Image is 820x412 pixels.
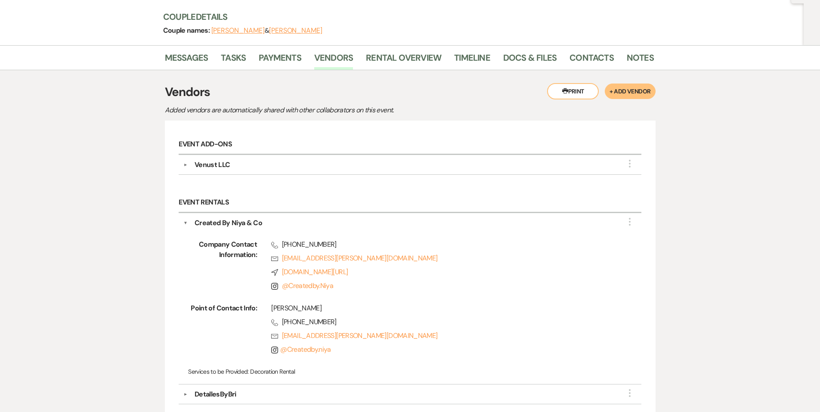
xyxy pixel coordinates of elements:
a: Rental Overview [366,51,441,70]
h3: Couple Details [163,11,645,23]
a: [EMAIL_ADDRESS][PERSON_NAME][DOMAIN_NAME] [271,253,614,263]
span: [PHONE_NUMBER] [271,317,614,327]
a: [DOMAIN_NAME][URL] [271,267,614,277]
div: [PERSON_NAME] [271,303,614,313]
p: Decoration Rental [188,367,632,376]
div: Created By Niya & Co [195,218,262,228]
a: Messages [165,51,208,70]
p: Added vendors are automatically shared with other collaborators on this event. [165,105,466,116]
a: [EMAIL_ADDRESS][PERSON_NAME][DOMAIN_NAME] [271,331,614,341]
a: Notes [627,51,654,70]
a: @Createdby.niya [271,345,331,354]
span: Services to be Provided: [188,368,249,375]
span: Company Contact Information: [188,239,257,294]
a: @Createdby.Niya [282,281,333,290]
h6: Event Rentals [179,193,641,213]
span: Couple names: [163,26,211,35]
span: [PHONE_NUMBER] [271,239,614,250]
a: Payments [259,51,301,70]
span: & [211,26,322,35]
h3: Vendors [165,83,656,101]
a: Docs & Files [503,51,557,70]
button: Print [547,83,599,99]
h6: Event Add-Ons [179,135,641,155]
button: ▼ [183,218,188,228]
span: Point of Contact Info: [188,303,257,358]
a: Tasks [221,51,246,70]
button: ▼ [180,392,191,397]
button: [PERSON_NAME] [269,27,322,34]
a: Timeline [454,51,490,70]
div: DetallesByBri [195,389,236,400]
button: + Add Vendor [605,84,655,99]
a: Vendors [314,51,353,70]
a: Contacts [569,51,614,70]
button: [PERSON_NAME] [211,27,265,34]
button: ▼ [180,163,191,167]
div: Venust LLC [195,160,230,170]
